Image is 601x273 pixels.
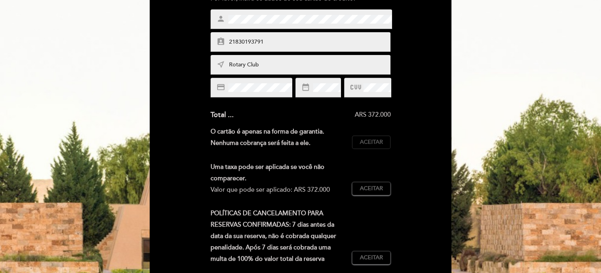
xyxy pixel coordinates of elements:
[352,251,390,264] button: Aceitar
[211,208,352,264] div: POLÍTICAS DE CANCELAMENTO PARA RESERVAS CONFIRMADAS: 7 dias antes da data da sua reserva, não é c...
[216,37,225,46] i: assignment_ind
[216,83,225,92] i: credit_card
[211,184,346,196] div: Valor que pode ser aplicado: ARS 372.000
[352,182,390,195] button: Aceitar
[216,15,225,23] i: person
[211,161,346,184] div: Uma taxa pode ser aplicada se você não comparecer.
[228,60,392,70] input: Endereço de cobrança
[211,126,352,149] div: O cartão é apenas na forma de garantia. Nenhuma cobrança será feita a ele.
[352,136,390,149] button: Aceitar
[301,83,310,92] i: date_range
[234,110,391,119] div: ARS 372.000
[360,185,383,193] span: Aceitar
[216,60,225,69] i: near_me
[360,254,383,262] span: Aceitar
[228,38,392,47] input: Documento de identidade ou número do Passaporte
[211,110,234,119] span: Total ...
[360,138,383,147] span: Aceitar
